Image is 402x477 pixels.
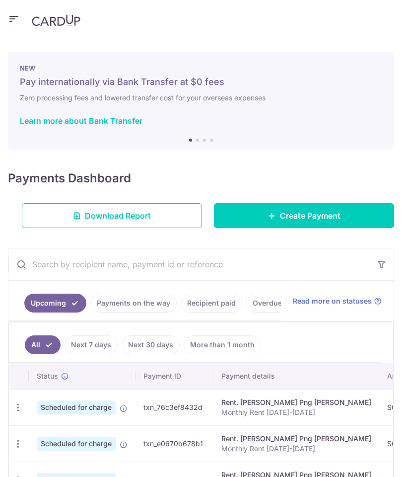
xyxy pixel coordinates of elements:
[37,437,116,451] span: Scheduled for charge
[85,210,151,222] span: Download Report
[20,92,382,104] h6: Zero processing fees and lowered transfer cost for your overseas expenses
[221,407,371,417] p: Monthly Rent [DATE]-[DATE]
[221,397,371,407] div: Rent. [PERSON_NAME] Png [PERSON_NAME]
[246,294,288,313] a: Overdue
[37,371,58,381] span: Status
[280,210,340,222] span: Create Payment
[135,425,213,462] td: txn_e0670b678b1
[293,296,372,306] span: Read more on statuses
[8,248,370,280] input: Search by recipient name, payment id or reference
[90,294,177,313] a: Payments on the way
[181,294,242,313] a: Recipient paid
[135,363,213,389] th: Payment ID
[184,335,261,354] a: More than 1 month
[221,434,371,444] div: Rent. [PERSON_NAME] Png [PERSON_NAME]
[293,296,382,306] a: Read more on statuses
[25,335,61,354] a: All
[22,203,202,228] a: Download Report
[65,335,118,354] a: Next 7 days
[37,400,116,414] span: Scheduled for charge
[32,14,80,26] img: CardUp
[214,203,394,228] a: Create Payment
[24,294,86,313] a: Upcoming
[20,64,382,72] p: NEW
[20,116,142,126] a: Learn more about Bank Transfer
[221,444,371,454] p: Monthly Rent [DATE]-[DATE]
[135,389,213,425] td: txn_76c3ef8432d
[213,363,379,389] th: Payment details
[8,169,131,187] h4: Payments Dashboard
[122,335,180,354] a: Next 30 days
[20,76,382,88] h5: Pay internationally via Bank Transfer at $0 fees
